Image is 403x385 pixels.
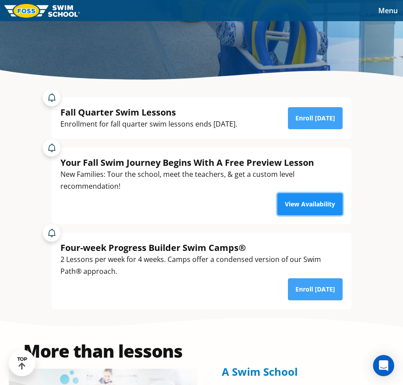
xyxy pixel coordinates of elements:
span: A Swim School [222,364,298,379]
div: Open Intercom Messenger [373,355,394,376]
a: Enroll [DATE] [288,107,343,129]
span: Menu [378,6,398,15]
a: Enroll [DATE] [288,278,343,300]
button: Toggle navigation [373,4,403,17]
div: Enrollment for fall quarter swim lessons ends [DATE]. [60,118,237,130]
a: View Availability [277,193,343,215]
div: Four-week Progress Builder Swim Camps® [60,242,343,254]
div: 2 Lessons per week for 4 weeks. Camps offer a condensed version of our Swim Path® approach. [60,254,343,277]
div: Your Fall Swim Journey Begins With A Free Preview Lesson [60,157,343,168]
img: FOSS Swim School Logo [4,4,80,18]
h2: More than lessons [9,342,197,360]
div: New Families: Tour the school, meet the teachers, & get a custom level recommendation! [60,168,343,192]
div: TOP [17,356,27,370]
div: Fall Quarter Swim Lessons [60,106,237,118]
